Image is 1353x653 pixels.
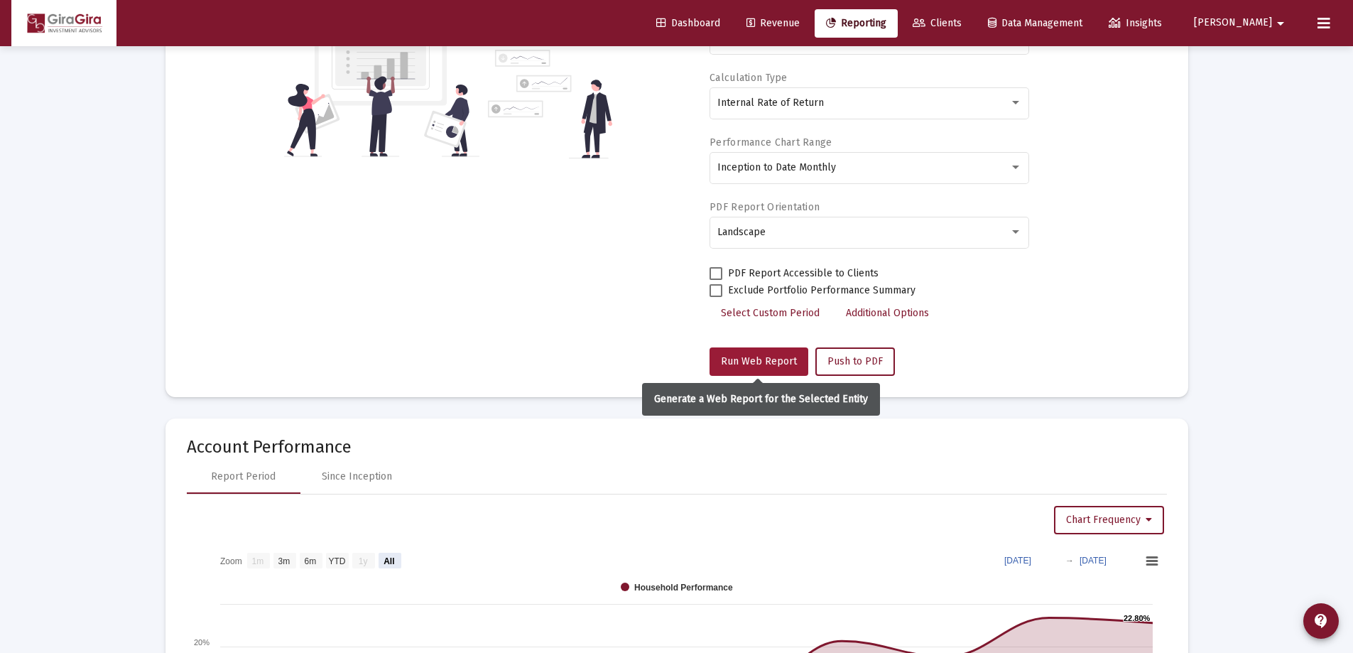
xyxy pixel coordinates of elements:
[278,556,290,566] text: 3m
[846,307,929,319] span: Additional Options
[721,307,820,319] span: Select Custom Period
[1065,556,1074,566] text: →
[746,17,800,29] span: Revenue
[1080,556,1107,566] text: [DATE]
[977,9,1094,38] a: Data Management
[193,638,209,647] text: 20%
[220,556,242,566] text: Zoom
[717,97,824,109] span: Internal Rate of Return
[1124,614,1151,622] text: 22.80%
[304,556,316,566] text: 6m
[328,556,345,566] text: YTD
[827,355,883,367] span: Push to PDF
[710,72,787,84] label: Calculation Type
[1177,9,1306,37] button: [PERSON_NAME]
[22,9,106,38] img: Dashboard
[1004,556,1031,566] text: [DATE]
[1313,612,1330,630] mat-icon: contact_support
[634,583,733,593] text: Household Performance
[187,440,1167,454] mat-card-title: Account Performance
[645,9,732,38] a: Dashboard
[710,347,808,376] button: Run Web Report
[815,9,898,38] a: Reporting
[721,355,797,367] span: Run Web Report
[211,470,276,484] div: Report Period
[735,9,811,38] a: Revenue
[710,136,832,149] label: Performance Chart Range
[1109,17,1162,29] span: Insights
[717,226,766,238] span: Landscape
[1054,506,1164,534] button: Chart Frequency
[1066,514,1152,526] span: Chart Frequency
[656,17,720,29] span: Dashboard
[988,17,1082,29] span: Data Management
[728,265,879,282] span: PDF Report Accessible to Clients
[717,161,836,173] span: Inception to Date Monthly
[728,282,915,299] span: Exclude Portfolio Performance Summary
[901,9,973,38] a: Clients
[1097,9,1173,38] a: Insights
[284,18,479,158] img: reporting
[358,556,367,566] text: 1y
[913,17,962,29] span: Clients
[322,470,392,484] div: Since Inception
[710,201,820,213] label: PDF Report Orientation
[826,17,886,29] span: Reporting
[1194,17,1272,29] span: [PERSON_NAME]
[1272,9,1289,38] mat-icon: arrow_drop_down
[488,50,612,158] img: reporting-alt
[815,347,895,376] button: Push to PDF
[384,556,394,566] text: All
[251,556,263,566] text: 1m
